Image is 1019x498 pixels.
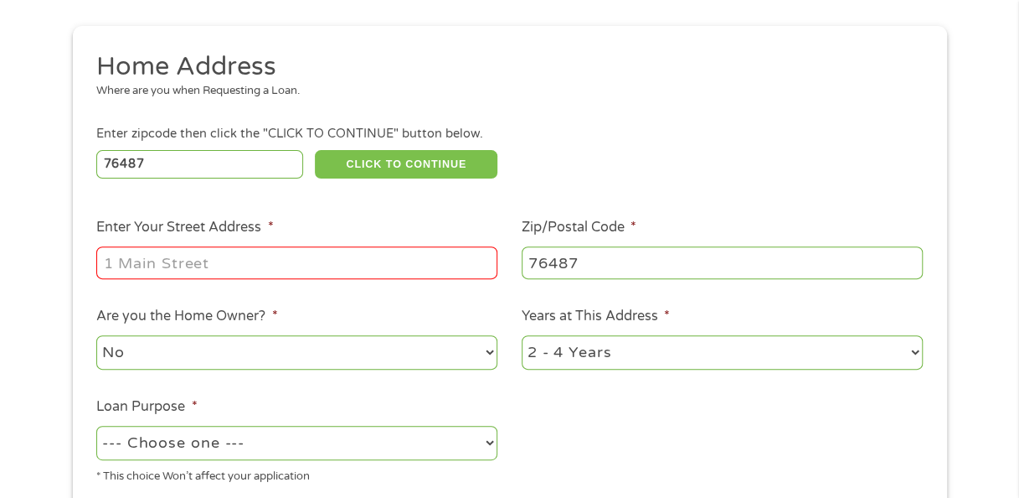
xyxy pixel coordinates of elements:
[96,125,922,143] div: Enter zipcode then click the "CLICK TO CONTINUE" button below.
[96,463,497,485] div: * This choice Won’t affect your application
[96,50,910,84] h2: Home Address
[96,150,303,179] input: Enter Zipcode (e.g 01510)
[522,308,670,325] label: Years at This Address
[96,246,497,278] input: 1 Main Street
[96,83,910,100] div: Where are you when Requesting a Loan.
[522,219,636,236] label: Zip/Postal Code
[315,150,497,179] button: CLICK TO CONTINUE
[96,308,277,325] label: Are you the Home Owner?
[96,398,197,416] label: Loan Purpose
[96,219,273,236] label: Enter Your Street Address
